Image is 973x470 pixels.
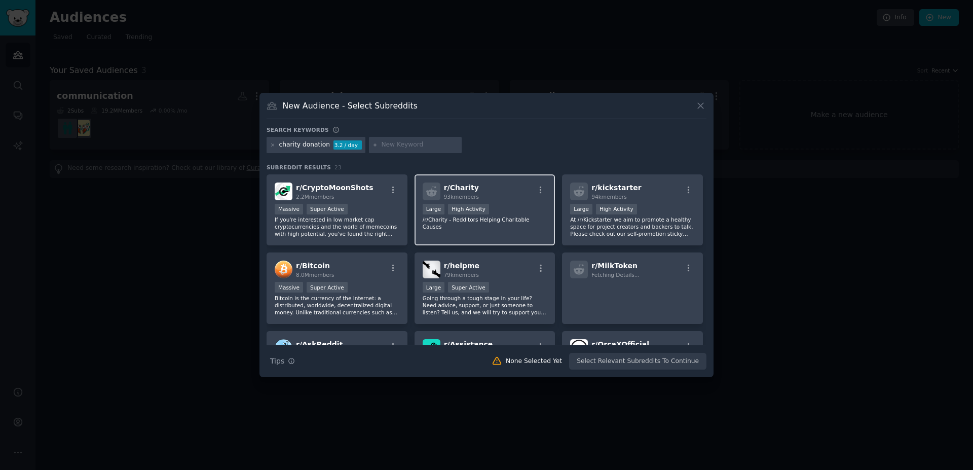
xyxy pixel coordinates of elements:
[334,164,342,170] span: 23
[423,295,547,316] p: Going through a tough stage in your life? Need advice, support, or just someone to listen? Tell u...
[307,282,348,293] div: Super Active
[591,194,626,200] span: 94k members
[275,282,303,293] div: Massive
[570,216,695,237] p: At /r/Kickstarter we aim to promote a healthy space for project creators and backers to talk. Ple...
[423,216,547,230] p: /r/Charity - Redditors Helping Charitable Causes
[444,184,479,192] span: r/ Charity
[267,352,298,370] button: Tips
[275,204,303,214] div: Massive
[444,262,479,270] span: r/ helpme
[444,340,493,348] span: r/ Assistance
[296,272,334,278] span: 8.0M members
[296,340,343,348] span: r/ AskReddit
[307,204,348,214] div: Super Active
[591,272,639,278] span: Fetching Details...
[275,295,399,316] p: Bitcoin is the currency of the Internet: a distributed, worldwide, decentralized digital money. U...
[596,204,637,214] div: High Activity
[296,262,330,270] span: r/ Bitcoin
[296,194,334,200] span: 2.2M members
[381,140,458,150] input: New Keyword
[267,164,331,171] span: Subreddit Results
[333,140,362,150] div: 3.2 / day
[423,204,445,214] div: Large
[270,356,284,367] span: Tips
[591,184,641,192] span: r/ kickstarter
[423,339,440,357] img: Assistance
[591,262,638,270] span: r/ MilkToken
[267,126,329,133] h3: Search keywords
[506,357,562,366] div: None Selected Yet
[275,183,292,200] img: CryptoMoonShots
[444,194,479,200] span: 93k members
[444,272,479,278] span: 79k members
[570,204,592,214] div: Large
[570,339,588,357] img: OrcaXOfficial
[275,216,399,237] p: If you're interested in low market cap cryptocurrencies and the world of memecoins with high pote...
[279,140,330,150] div: charity donation
[423,261,440,278] img: helpme
[448,204,489,214] div: High Activity
[448,282,489,293] div: Super Active
[283,100,418,111] h3: New Audience - Select Subreddits
[296,184,373,192] span: r/ CryptoMoonShots
[275,261,292,278] img: Bitcoin
[591,340,649,348] span: r/ OrcaXOfficial
[275,339,292,357] img: AskReddit
[423,282,445,293] div: Large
